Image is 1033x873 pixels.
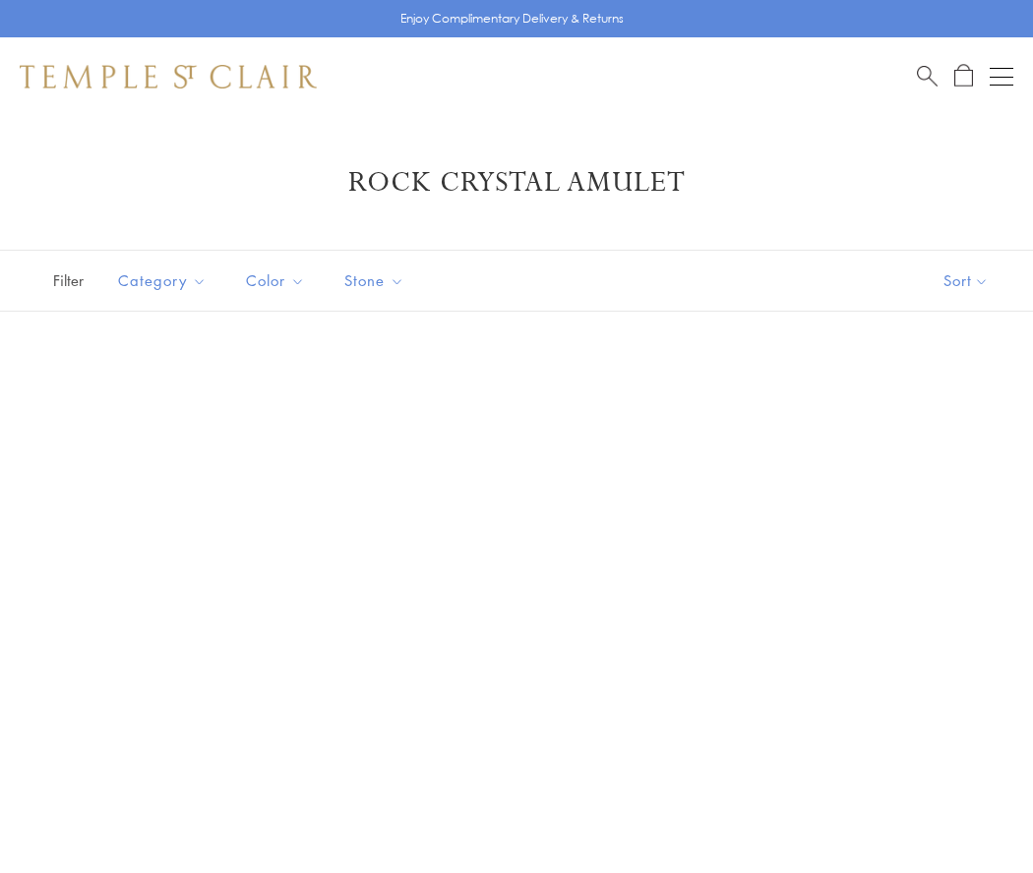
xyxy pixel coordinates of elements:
[330,259,419,303] button: Stone
[334,268,419,293] span: Stone
[236,268,320,293] span: Color
[20,65,317,88] img: Temple St. Clair
[400,9,624,29] p: Enjoy Complimentary Delivery & Returns
[49,165,984,201] h1: Rock Crystal Amulet
[103,259,221,303] button: Category
[108,268,221,293] span: Category
[899,251,1033,311] button: Show sort by
[917,64,938,88] a: Search
[990,65,1013,88] button: Open navigation
[231,259,320,303] button: Color
[954,64,973,88] a: Open Shopping Bag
